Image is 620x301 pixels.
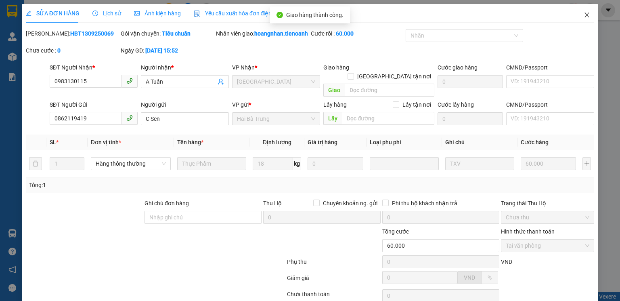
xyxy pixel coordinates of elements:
[57,47,61,54] b: 0
[218,78,224,85] span: user-add
[323,112,342,125] span: Lấy
[342,112,434,125] input: Dọc đường
[177,139,203,145] span: Tên hàng
[61,36,117,45] div: SĐT:
[336,30,354,37] b: 60.000
[232,64,255,71] span: VP Nhận
[438,75,503,88] input: Cước giao hàng
[286,12,344,18] span: Giao hàng thành công.
[85,37,117,44] span: 0777777355
[254,30,308,37] b: hoangnhan.tienoanh
[308,157,363,170] input: 0
[521,139,549,145] span: Cước hàng
[121,46,214,55] div: Ngày GD:
[263,200,282,206] span: Thu Hộ
[506,100,594,109] div: CMND/Passport
[237,113,315,125] span: Hai Bà Trưng
[50,63,138,72] div: SĐT Người Nhận
[50,100,138,109] div: SĐT Người Gửi
[501,259,512,265] span: VND
[42,16,117,26] div: Ngày gửi: 19:20 [DATE]
[70,30,114,37] b: HBT1309250069
[134,10,181,17] span: Ảnh kiện hàng
[521,157,576,170] input: 0
[29,181,240,189] div: Tổng: 1
[4,54,32,72] div: SL:
[438,101,474,108] label: Cước lấy hàng
[145,200,189,206] label: Ghi chú đơn hàng
[26,11,31,16] span: edit
[61,45,117,54] div: SĐT:
[320,199,381,208] span: Chuyển khoản ng. gửi
[194,10,279,17] span: Yêu cầu xuất hóa đơn điện tử
[232,100,320,109] div: VP gửi
[389,199,461,208] span: Phí thu hộ khách nhận trả
[141,63,229,72] div: Người nhận
[89,54,118,72] div: Tổng:
[141,100,229,109] div: Người gửi
[32,54,61,72] div: CR :
[464,274,475,281] span: VND
[506,211,589,223] span: Chưa thu
[311,29,404,38] div: Cước rồi :
[584,12,590,18] span: close
[61,54,89,72] div: CC :
[177,157,246,170] input: VD: Bàn, Ghế
[438,64,478,71] label: Cước giao hàng
[237,76,315,88] span: Thủ Đức
[91,139,121,145] span: Đơn vị tính
[11,55,15,61] span: 2
[488,274,492,281] span: %
[29,157,42,170] button: delete
[26,29,119,38] div: [PERSON_NAME]:
[14,37,57,44] span: [PERSON_NAME]
[501,199,594,208] div: Trạng thái Thu Hộ
[445,157,514,170] input: Ghi Chú
[399,100,434,109] span: Lấy tận nơi
[4,45,61,54] div: Nhận:
[162,30,191,37] b: Tiêu chuẩn
[506,63,594,72] div: CMND/Passport
[501,228,555,235] label: Hình thức thanh toán
[194,11,200,17] img: icon
[92,10,121,17] span: Lịch sử
[145,47,178,54] b: [DATE] 15:52
[345,84,434,97] input: Dọc đường
[506,240,589,252] span: Tại văn phòng
[323,84,345,97] span: Giao
[263,139,291,145] span: Định lượng
[92,11,98,16] span: clock-circle
[216,29,309,38] div: Nhân viên giao:
[293,157,301,170] span: kg
[85,46,117,53] span: 0988980967
[50,139,56,145] span: SL
[70,55,73,61] span: 0
[4,36,61,45] div: Gửi:
[42,4,117,16] div: Nhà xe Tiến Oanh
[286,274,381,288] div: Giảm giá
[145,211,262,224] input: Ghi chú đơn hàng
[438,112,503,125] input: Cước lấy hàng
[19,46,34,53] span: C MAI
[26,10,80,17] span: SỬA ĐƠN HÀNG
[4,4,36,36] img: logo.jpg
[126,115,133,121] span: phone
[121,29,214,38] div: Gói vận chuyển:
[442,135,517,150] th: Ghi chú
[354,72,434,81] span: [GEOGRAPHIC_DATA] tận nơi
[323,64,349,71] span: Giao hàng
[576,4,598,27] button: Close
[582,157,591,170] button: plus
[96,158,166,170] span: Hàng thông thường
[134,11,140,16] span: picture
[276,12,283,18] span: check-circle
[126,78,133,84] span: phone
[286,257,381,272] div: Phụ thu
[323,101,347,108] span: Lấy hàng
[367,135,442,150] th: Loại phụ phí
[382,228,409,235] span: Tổng cước
[26,46,119,55] div: Chưa cước :
[308,139,337,145] span: Giá trị hàng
